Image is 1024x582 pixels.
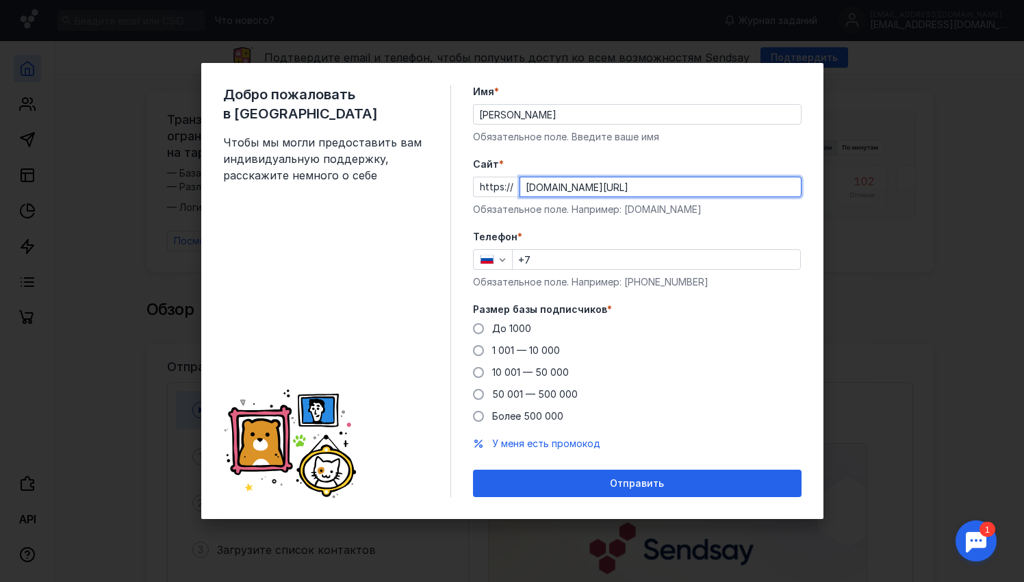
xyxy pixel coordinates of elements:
span: 1 001 — 10 000 [492,344,560,356]
button: У меня есть промокод [492,437,600,451]
div: Обязательное поле. Например: [DOMAIN_NAME] [473,203,802,216]
span: Телефон [473,230,517,244]
span: Чтобы мы могли предоставить вам индивидуальную поддержку, расскажите немного о себе [223,134,428,184]
span: Cайт [473,157,499,171]
div: 1 [31,8,47,23]
button: Отправить [473,470,802,497]
div: Обязательное поле. Например: [PHONE_NUMBER] [473,275,802,289]
span: Более 500 000 [492,410,563,422]
span: Имя [473,85,494,99]
span: До 1000 [492,322,531,334]
span: У меня есть промокод [492,438,600,449]
span: Размер базы подписчиков [473,303,607,316]
span: Добро пожаловать в [GEOGRAPHIC_DATA] [223,85,428,123]
span: Отправить [610,478,664,490]
div: Обязательное поле. Введите ваше имя [473,130,802,144]
span: 10 001 — 50 000 [492,366,569,378]
span: 50 001 — 500 000 [492,388,578,400]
